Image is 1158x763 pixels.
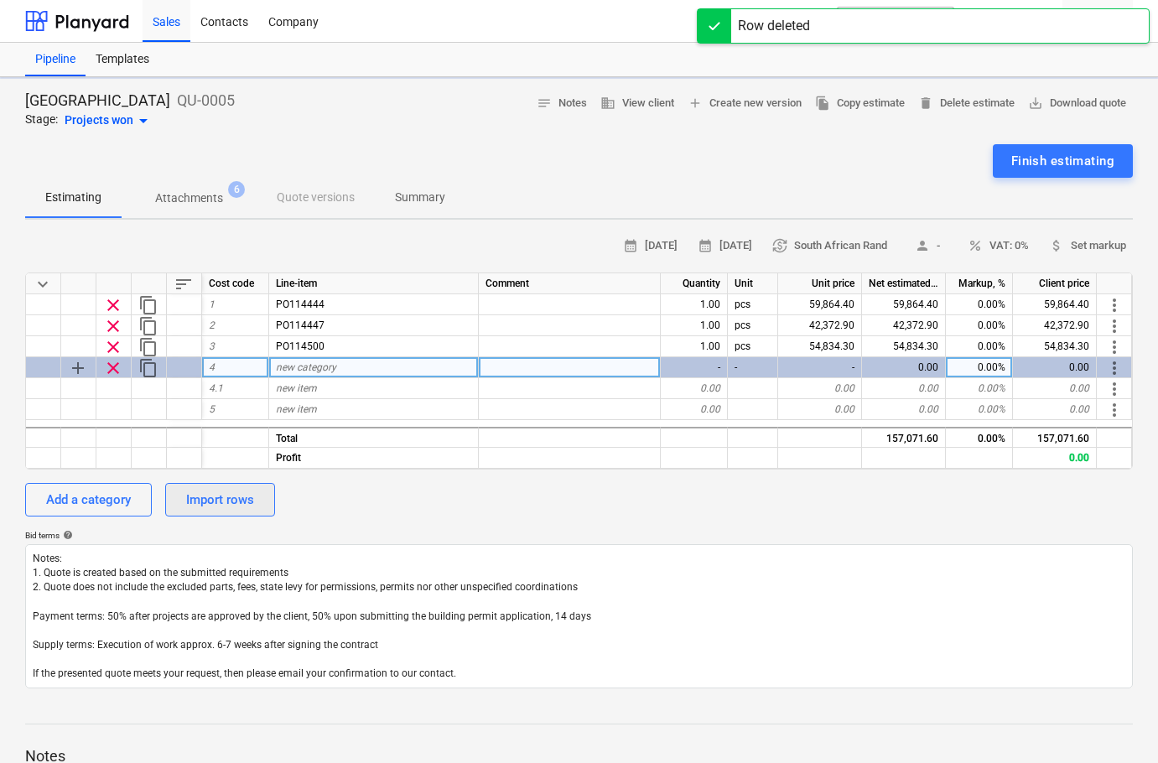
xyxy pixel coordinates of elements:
[688,96,703,111] span: add
[862,273,946,294] div: Net estimated cost
[728,273,778,294] div: Unit
[728,315,778,336] div: pcs
[698,236,752,256] span: [DATE]
[946,357,1013,378] div: 0.00%
[209,361,215,373] span: 4
[276,361,336,373] span: new category
[209,319,215,331] span: 2
[968,236,1029,256] span: VAT: 0%
[600,96,615,111] span: business
[138,358,158,378] span: Duplicate category
[209,298,215,310] span: 1
[103,358,123,378] span: Remove row
[862,378,946,399] div: 0.00
[681,91,808,117] button: Create new version
[691,233,759,259] button: [DATE]
[661,315,728,336] div: 1.00
[862,294,946,315] div: 59,864.40
[728,294,778,315] div: pcs
[918,94,1015,113] span: Delete estimate
[961,233,1036,259] button: VAT: 0%
[103,295,123,315] span: Remove row
[103,337,123,357] span: Remove row
[993,144,1133,178] button: Finish estimating
[862,315,946,336] div: 42,372.90
[1013,357,1097,378] div: 0.00
[86,43,159,76] a: Templates
[968,238,983,253] span: percent
[46,489,131,511] div: Add a category
[766,233,894,259] button: South African Rand
[537,94,587,113] span: Notes
[808,91,911,117] button: Copy estimate
[68,358,88,378] span: Add sub category to row
[65,111,153,131] div: Projects won
[1013,273,1097,294] div: Client price
[661,294,728,315] div: 1.00
[862,399,946,420] div: 0.00
[688,94,802,113] span: Create new version
[1028,96,1043,111] span: save_alt
[25,111,58,131] p: Stage:
[815,94,905,113] span: Copy estimate
[661,357,728,378] div: -
[60,530,73,540] span: help
[133,111,153,131] span: arrow_drop_down
[25,530,1133,541] div: Bid terms
[600,94,674,113] span: View client
[25,91,170,111] p: [GEOGRAPHIC_DATA]
[1104,400,1124,420] span: More actions
[772,236,887,256] span: South African Rand
[33,274,53,294] span: Collapse all categories
[594,91,681,117] button: View client
[778,378,862,399] div: 0.00
[276,298,325,310] span: PO114444
[1013,315,1097,336] div: 42,372.90
[778,357,862,378] div: -
[1013,427,1097,448] div: 157,071.60
[25,43,86,76] a: Pipeline
[946,315,1013,336] div: 0.00%
[1013,336,1097,357] div: 54,834.30
[946,273,1013,294] div: Markup, %
[661,399,728,420] div: 0.00
[946,336,1013,357] div: 0.00%
[778,315,862,336] div: 42,372.90
[186,489,254,511] div: Import rows
[269,448,479,469] div: Profit
[946,294,1013,315] div: 0.00%
[1042,233,1133,259] button: Set markup
[901,233,954,259] button: -
[661,378,728,399] div: 0.00
[772,238,787,253] span: currency_exchange
[479,273,661,294] div: Comment
[1011,150,1114,172] div: Finish estimating
[103,316,123,336] span: Remove row
[276,403,317,415] span: new item
[778,294,862,315] div: 59,864.40
[661,336,728,357] div: 1.00
[728,336,778,357] div: pcs
[728,357,778,378] div: -
[946,378,1013,399] div: 0.00%
[1028,94,1126,113] span: Download quote
[202,273,269,294] div: Cost code
[209,403,215,415] span: 5
[209,382,223,394] span: 4.1
[946,427,1013,448] div: 0.00%
[1013,448,1097,469] div: 0.00
[911,91,1021,117] button: Delete estimate
[1104,358,1124,378] span: More actions
[138,337,158,357] span: Duplicate row
[45,189,101,206] p: Estimating
[395,189,445,206] p: Summary
[138,295,158,315] span: Duplicate row
[1013,378,1097,399] div: 0.00
[1021,91,1133,117] button: Download quote
[698,238,713,253] span: calendar_month
[1074,683,1158,763] iframe: Chat Widget
[276,319,325,331] span: PO114447
[778,273,862,294] div: Unit price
